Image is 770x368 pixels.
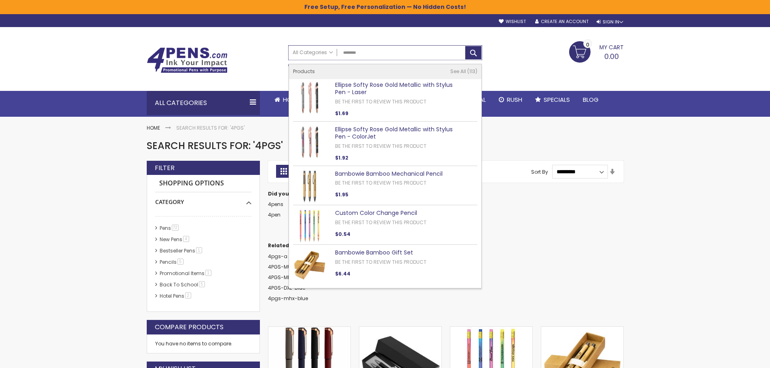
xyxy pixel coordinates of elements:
[586,41,589,48] span: 0
[155,175,251,192] strong: Shopping Options
[158,247,205,254] a: Bestseller Pens1
[335,270,350,277] span: $6.44
[268,242,624,249] dt: Related search terms
[703,346,770,368] iframe: Google Customer Reviews
[276,165,291,178] strong: Grid
[158,270,214,277] a: Promotional Items1
[158,225,181,231] a: Pens72
[185,292,191,299] span: 2
[335,110,348,117] span: $1.69
[335,125,453,141] a: Ellipse Softy Rose Gold Metallic with Stylus Pen - ColorJet
[176,124,245,131] strong: Search results for: '4pgs'
[293,81,326,114] img: Ellipse Softy Rose Gold Metallic with Stylus Pen - Laser
[155,164,175,172] strong: Filter
[283,95,300,104] span: Home
[576,91,605,109] a: Blog
[293,170,326,203] img: Bambowie Bamboo Mechanical Pencil
[335,248,413,257] a: Bambowie Bamboo Gift Set
[293,49,333,56] span: All Categories
[335,179,426,186] a: Be the first to review this product
[450,68,466,75] span: See All
[147,334,260,353] div: You have no items to compare.
[158,281,208,288] a: Back To School5
[507,95,522,104] span: Rush
[604,51,619,61] span: 0.00
[268,191,624,197] dt: Did you mean
[541,326,623,333] a: Bambowie Bamboo Gift Set
[158,259,186,265] a: Pencils5
[155,192,251,206] div: Category
[268,295,308,302] a: 4pgs-mhx-blue
[172,225,179,231] span: 72
[268,91,306,109] a: Home
[531,168,548,175] label: Sort By
[205,270,211,276] span: 1
[147,47,228,73] img: 4Pens Custom Pens and Promotional Products
[335,219,426,226] a: Be the first to review this product
[268,326,350,333] a: Islander Softy Rose Gold Gel Pen with Stylus
[293,126,326,159] img: Ellipse Softy Rose Gold Metallic with Stylus Pen - ColorJet
[268,263,307,270] a: 4PGS-MUP-BLUE
[268,284,305,291] a: 4PGS-DXL-Blue
[155,323,224,332] strong: Compare Products
[196,247,202,253] span: 1
[335,209,417,217] a: Custom Color Change Pencil
[450,68,477,75] a: See All 113
[289,46,337,59] a: All Categories
[199,281,205,287] span: 5
[492,91,529,109] a: Rush
[147,139,283,152] span: Search results for: '4pgs'
[335,231,350,238] span: $0.54
[535,19,589,25] a: Create an Account
[335,143,426,149] a: Be the first to review this product
[293,249,326,282] img: Bambowie Bamboo Gift Set
[335,170,443,178] a: Bambowie Bamboo Mechanical Pencil
[158,236,192,243] a: New Pens4
[293,68,315,75] span: Products
[597,19,623,25] div: Sign In
[268,274,322,281] a: 4PGS-MMN-Navy Blue
[569,41,624,61] a: 0.00 0
[335,259,426,265] a: Be the first to review this product
[359,326,441,333] a: Bowie Pen & Pencil Gift Set - Laser Engraved
[450,326,532,333] a: Custom Color Change Pencil
[414,60,482,76] div: Free shipping on pen orders over $199
[544,95,570,104] span: Specials
[158,292,194,299] a: Hotel Pens​2
[147,124,160,131] a: Home
[467,68,477,75] span: 113
[177,259,184,265] span: 5
[183,236,189,242] span: 4
[268,253,287,260] a: 4pgs-a
[335,191,348,198] span: $1.95
[335,81,453,97] a: Ellipse Softy Rose Gold Metallic with Stylus Pen - Laser
[499,19,526,25] a: Wishlist
[268,201,283,208] a: 4pens
[147,91,260,115] div: All Categories
[335,98,426,105] a: Be the first to review this product
[293,209,326,242] img: Custom Color Change Pencil
[529,91,576,109] a: Specials
[268,211,281,218] a: 4pen
[335,154,348,161] span: $1.92
[583,95,599,104] span: Blog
